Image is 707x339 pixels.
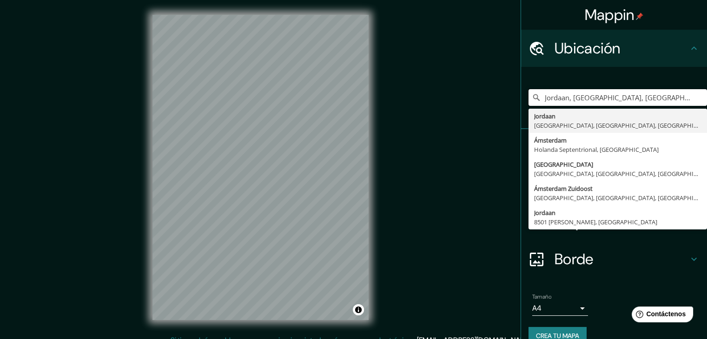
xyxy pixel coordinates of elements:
[521,30,707,67] div: Ubicación
[532,303,542,313] font: A4
[529,89,707,106] input: Elige tu ciudad o zona
[534,136,567,144] font: Ámsterdam
[555,39,621,58] font: Ubicación
[521,203,707,241] div: Disposición
[521,166,707,203] div: Estilo
[532,301,588,316] div: A4
[534,218,657,226] font: 8501 [PERSON_NAME], [GEOGRAPHIC_DATA]
[532,293,551,300] font: Tamaño
[585,5,634,25] font: Mappin
[534,145,659,154] font: Holanda Septentrional, [GEOGRAPHIC_DATA]
[534,160,593,169] font: [GEOGRAPHIC_DATA]
[555,249,594,269] font: Borde
[636,13,643,20] img: pin-icon.png
[152,15,369,320] canvas: Mapa
[353,304,364,315] button: Activar o desactivar atribución
[521,129,707,166] div: Patas
[534,112,555,120] font: Jordaan
[534,184,593,193] font: Ámsterdam Zuidoost
[521,241,707,278] div: Borde
[624,303,697,329] iframe: Lanzador de widgets de ayuda
[534,209,555,217] font: Jordaan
